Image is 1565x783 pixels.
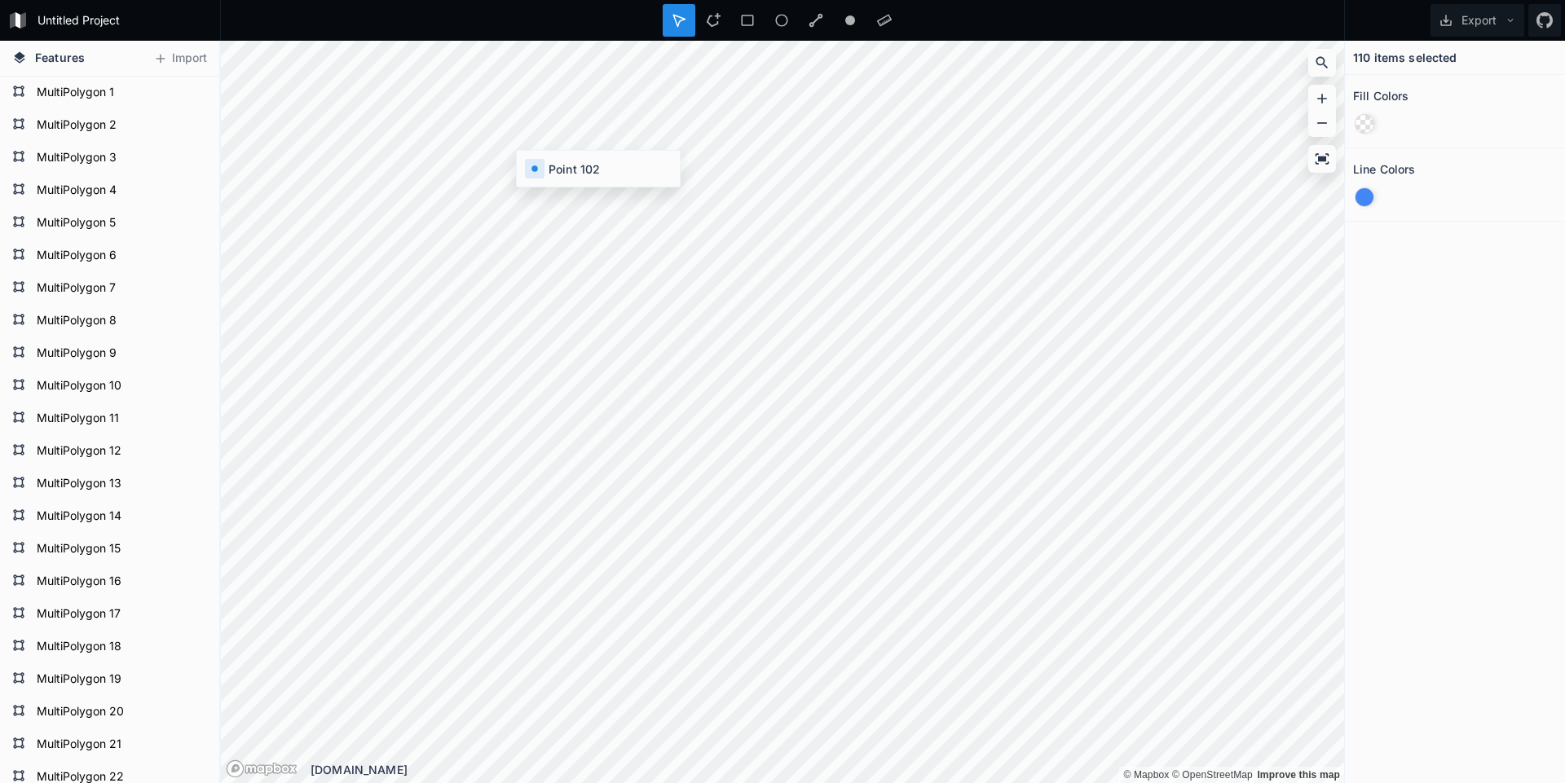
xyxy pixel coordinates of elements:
div: [DOMAIN_NAME] [311,761,1344,778]
h4: 110 items selected [1353,49,1457,66]
button: Import [145,46,215,72]
h2: Line Colors [1353,156,1416,182]
a: Mapbox logo [226,759,298,778]
span: Features [35,49,85,66]
button: Export [1431,4,1524,37]
a: Mapbox [1123,769,1169,781]
a: OpenStreetMap [1172,769,1253,781]
a: Map feedback [1257,769,1340,781]
h2: Fill Colors [1353,83,1409,108]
